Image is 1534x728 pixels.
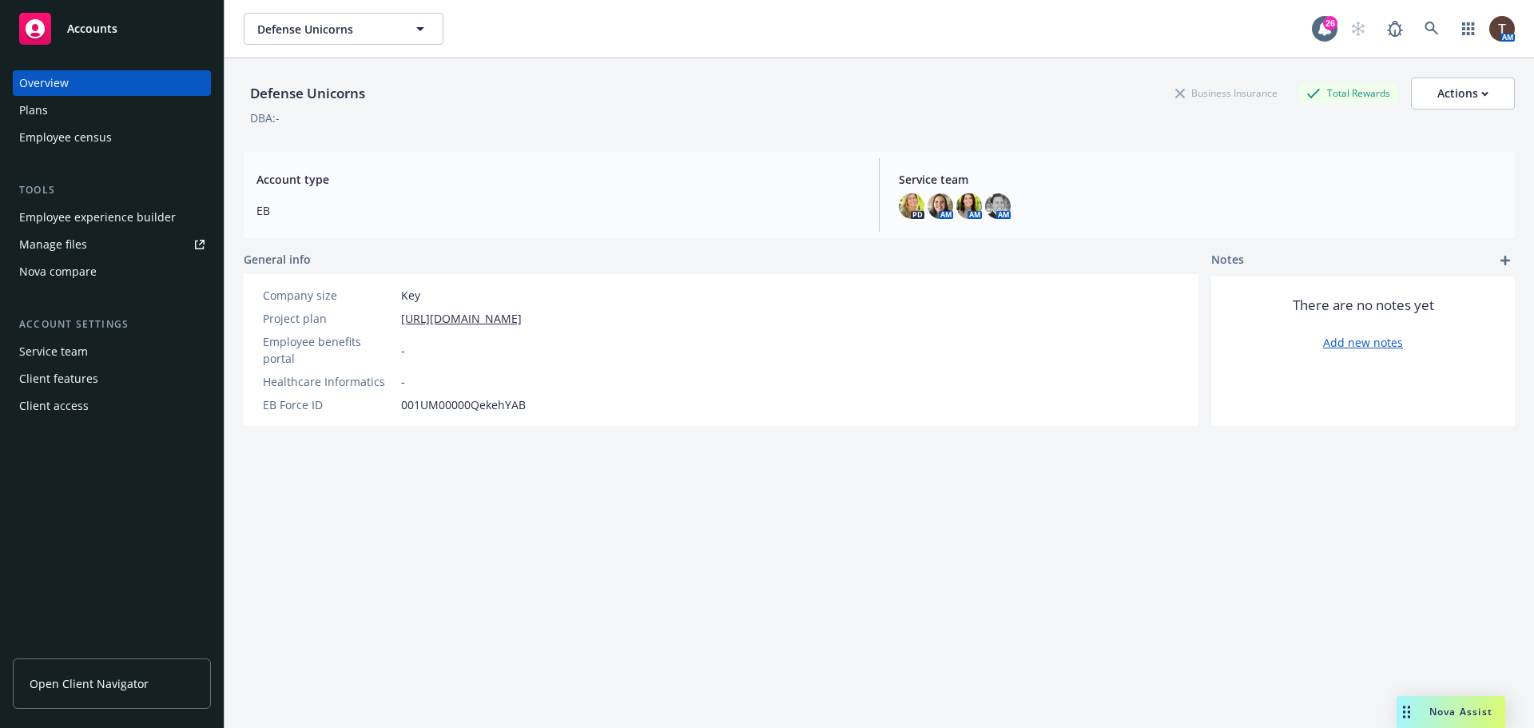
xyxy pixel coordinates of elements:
[13,316,211,332] div: Account settings
[263,333,395,367] div: Employee benefits portal
[13,182,211,198] div: Tools
[899,193,924,219] img: photo
[13,97,211,123] a: Plans
[19,339,88,364] div: Service team
[1411,78,1515,109] button: Actions
[985,193,1011,219] img: photo
[256,202,860,219] span: EB
[401,373,405,390] span: -
[1342,13,1374,45] a: Start snowing
[1496,251,1515,270] a: add
[13,232,211,257] a: Manage files
[13,393,211,419] a: Client access
[19,393,89,419] div: Client access
[19,70,69,96] div: Overview
[256,171,860,188] span: Account type
[13,339,211,364] a: Service team
[13,125,211,150] a: Employee census
[1298,83,1398,103] div: Total Rewards
[1323,16,1337,30] div: 26
[244,251,311,268] span: General info
[401,396,526,413] span: 001UM00000QekehYAB
[263,287,395,304] div: Company size
[244,13,443,45] button: Defense Unicorns
[1397,696,1505,728] button: Nova Assist
[928,193,953,219] img: photo
[1397,696,1417,728] div: Drag to move
[19,232,87,257] div: Manage files
[19,125,112,150] div: Employee census
[1379,13,1411,45] a: Report a Bug
[1293,296,1434,315] span: There are no notes yet
[1416,13,1448,45] a: Search
[1211,251,1244,270] span: Notes
[1489,16,1515,42] img: photo
[19,97,48,123] div: Plans
[19,259,97,284] div: Nova compare
[250,109,280,126] div: DBA: -
[401,342,405,359] span: -
[263,310,395,327] div: Project plan
[1453,13,1484,45] a: Switch app
[19,366,98,392] div: Client features
[244,83,372,104] div: Defense Unicorns
[263,373,395,390] div: Healthcare Informatics
[1429,705,1492,718] span: Nova Assist
[13,70,211,96] a: Overview
[899,171,1502,188] span: Service team
[13,205,211,230] a: Employee experience builder
[1437,78,1488,109] div: Actions
[13,259,211,284] a: Nova compare
[1167,83,1286,103] div: Business Insurance
[67,22,117,35] span: Accounts
[956,193,982,219] img: photo
[401,287,420,304] span: Key
[13,6,211,51] a: Accounts
[257,21,395,38] span: Defense Unicorns
[263,396,395,413] div: EB Force ID
[30,675,149,692] span: Open Client Navigator
[13,366,211,392] a: Client features
[1323,334,1403,351] a: Add new notes
[401,310,522,327] a: [URL][DOMAIN_NAME]
[19,205,176,230] div: Employee experience builder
